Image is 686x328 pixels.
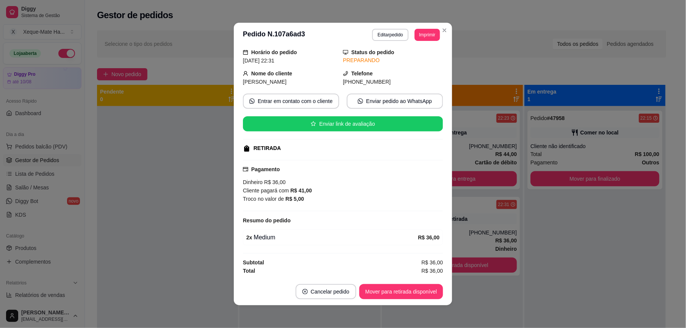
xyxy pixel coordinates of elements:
[251,49,297,55] strong: Horário do pedido
[243,58,274,64] span: [DATE] 22:31
[285,196,304,202] strong: R$ 5,00
[246,234,252,241] strong: 2 x
[243,179,263,185] span: Dinheiro
[243,50,248,55] span: calendar
[263,179,286,185] span: R$ 36,00
[249,98,255,104] span: whats-app
[246,233,418,242] div: Medium
[351,70,373,77] strong: Telefone
[243,79,287,85] span: [PERSON_NAME]
[439,24,451,36] button: Close
[243,217,291,223] strong: Resumo do pedido
[343,71,348,76] span: phone
[359,284,443,299] button: Mover para retirada disponível
[343,50,348,55] span: desktop
[243,196,285,202] span: Troco no valor de
[243,187,290,194] span: Cliente pagará com
[251,70,292,77] strong: Nome do cliente
[302,289,308,294] span: close-circle
[311,121,316,127] span: star
[343,79,391,85] span: [PHONE_NUMBER]
[254,144,281,152] div: RETIRADA
[243,268,255,274] strong: Total
[347,94,443,109] button: whats-appEnviar pedido ao WhatsApp
[372,29,408,41] button: Editarpedido
[421,267,443,275] span: R$ 36,00
[243,71,248,76] span: user
[418,234,440,241] strong: R$ 36,00
[243,94,339,109] button: whats-appEntrar em contato com o cliente
[358,98,363,104] span: whats-app
[243,116,443,131] button: starEnviar link de avaliação
[421,258,443,267] span: R$ 36,00
[243,167,248,172] span: credit-card
[290,187,312,194] strong: R$ 41,00
[296,284,356,299] button: close-circleCancelar pedido
[251,166,280,172] strong: Pagamento
[351,49,395,55] strong: Status do pedido
[243,259,264,266] strong: Subtotal
[243,29,305,41] h3: Pedido N. 107a6ad3
[415,29,440,41] button: Imprimir
[343,56,443,64] div: PREPARANDO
